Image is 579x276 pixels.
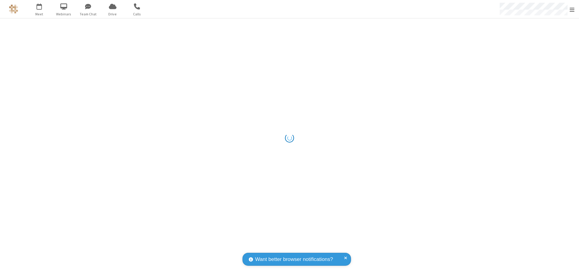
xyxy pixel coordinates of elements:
[52,11,75,17] span: Webinars
[255,256,333,263] span: Want better browser notifications?
[28,11,51,17] span: Meet
[77,11,100,17] span: Team Chat
[101,11,124,17] span: Drive
[126,11,148,17] span: Calls
[9,5,18,14] img: QA Selenium DO NOT DELETE OR CHANGE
